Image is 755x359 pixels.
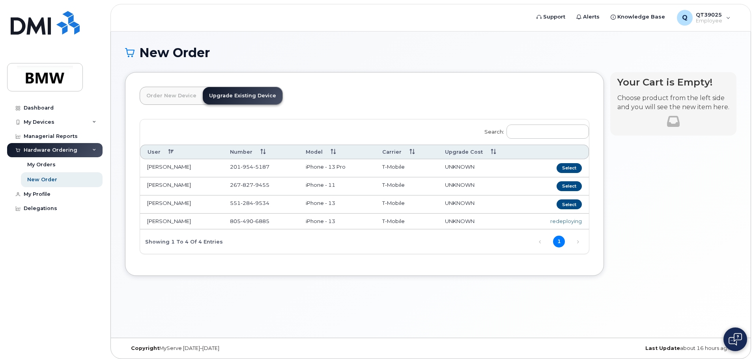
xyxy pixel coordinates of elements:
td: iPhone - 13 [299,195,375,214]
td: [PERSON_NAME] [140,177,223,195]
h4: Your Cart is Empty! [617,77,729,87]
button: Select [557,181,582,191]
span: 267 [230,182,269,188]
a: 1 [553,236,565,247]
a: Next [572,236,584,248]
span: 954 [241,164,253,170]
span: 9534 [253,200,269,206]
strong: Last Update [645,345,680,351]
span: 6885 [253,218,269,224]
span: UNKNOWN [445,200,475,206]
span: 827 [241,182,253,188]
td: T-Mobile [375,159,438,177]
a: Order New Device [140,87,203,104]
span: 805 [230,218,269,224]
div: redeploying [533,218,582,225]
span: 5187 [253,164,269,170]
label: Search: [479,119,589,141]
td: iPhone - 13 Pro [299,159,375,177]
span: 201 [230,164,269,170]
span: 490 [241,218,253,224]
h1: New Order [125,46,736,60]
p: Choose product from the left side and you will see the new item here. [617,94,729,112]
div: MyServe [DATE]–[DATE] [125,345,329,352]
td: [PERSON_NAME] [140,159,223,177]
td: iPhone - 13 [299,214,375,229]
input: Search: [506,125,589,139]
th: Model: activate to sort column ascending [299,145,375,159]
div: about 16 hours ago [533,345,736,352]
span: UNKNOWN [445,182,475,188]
td: [PERSON_NAME] [140,195,223,214]
span: UNKNOWN [445,218,475,224]
td: T-Mobile [375,214,438,229]
span: 9455 [253,182,269,188]
span: 551 [230,200,269,206]
span: 284 [241,200,253,206]
th: User: activate to sort column descending [140,145,223,159]
td: iPhone - 11 [299,177,375,195]
a: Previous [534,236,546,248]
img: Open chat [729,333,742,346]
button: Select [557,163,582,173]
a: Upgrade Existing Device [203,87,282,104]
th: Carrier: activate to sort column ascending [375,145,438,159]
span: UNKNOWN [445,164,475,170]
td: T-Mobile [375,195,438,214]
td: [PERSON_NAME] [140,214,223,229]
div: Showing 1 to 4 of 4 entries [140,234,223,248]
th: Number: activate to sort column ascending [223,145,299,159]
button: Select [557,199,582,209]
strong: Copyright [131,345,159,351]
th: Upgrade Cost: activate to sort column ascending [438,145,526,159]
td: T-Mobile [375,177,438,195]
